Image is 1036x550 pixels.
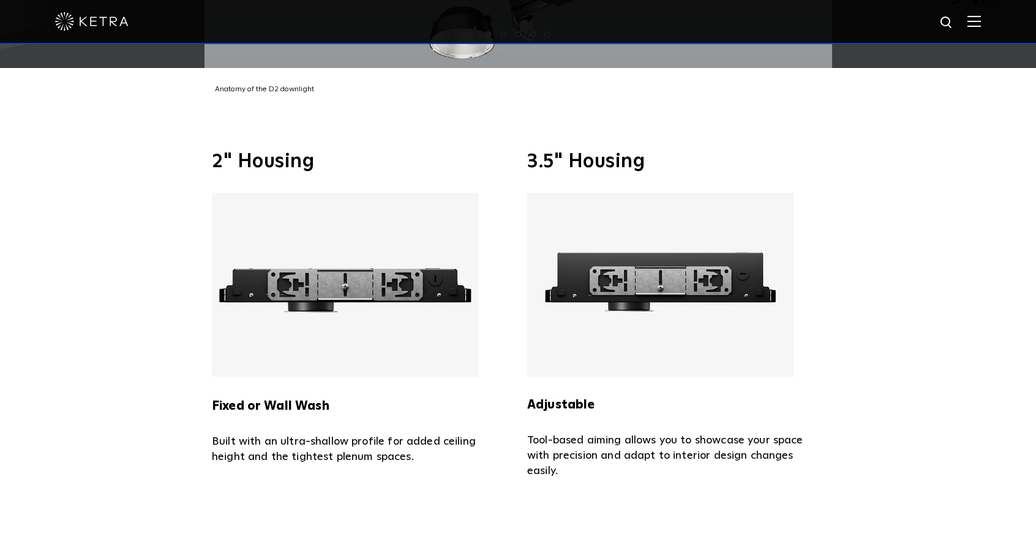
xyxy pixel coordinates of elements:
h3: 2" Housing [212,152,509,171]
img: Hamburger%20Nav.svg [967,15,981,27]
strong: Fixed or Wall Wash [212,400,329,412]
p: Built with an ultra-shallow profile for added ceiling height and the tightest plenum spaces. [212,434,509,465]
div: Anatomy of the D2 downlight [203,83,839,97]
img: search icon [939,15,955,31]
img: Ketra 3.5" Adjustable Housing with an ultra slim profile [527,193,794,377]
h3: 3.5" Housing [527,152,824,171]
p: Tool-based aiming allows you to showcase your space with precision and adapt to interior design c... [527,433,824,479]
img: ketra-logo-2019-white [55,12,129,31]
img: Ketra 2" Fixed or Wall Wash Housing with an ultra slim profile [212,193,478,377]
strong: Adjustable [527,399,595,411]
